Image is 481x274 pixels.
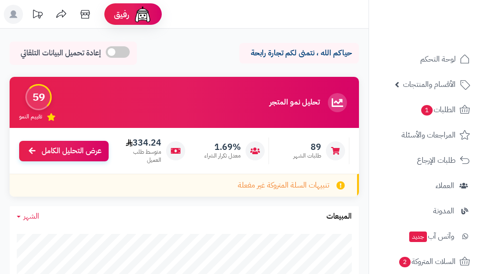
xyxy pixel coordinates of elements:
[375,98,475,121] a: الطلبات1
[398,255,456,268] span: السلات المتروكة
[114,9,129,20] span: رفيق
[293,152,321,160] span: طلبات الشهر
[25,5,49,26] a: تحديثات المنصة
[269,98,320,107] h3: تحليل نمو المتجر
[375,250,475,273] a: السلات المتروكة2
[408,230,454,243] span: وآتس آب
[133,5,152,24] img: ai-face.png
[433,204,454,218] span: المدونة
[19,113,42,121] span: تقييم النمو
[17,211,39,222] a: الشهر
[117,148,161,164] span: متوسط طلب العميل
[238,180,329,191] span: تنبيهات السلة المتروكة غير مفعلة
[409,232,427,242] span: جديد
[375,124,475,147] a: المراجعات والأسئلة
[21,48,101,59] span: إعادة تحميل البيانات التلقائي
[375,149,475,172] a: طلبات الإرجاع
[326,212,352,221] h3: المبيعات
[19,141,109,161] a: عرض التحليل الكامل
[417,154,456,167] span: طلبات الإرجاع
[375,225,475,248] a: وآتس آبجديد
[421,105,433,116] span: 1
[23,211,39,222] span: الشهر
[420,53,456,66] span: لوحة التحكم
[403,78,456,91] span: الأقسام والمنتجات
[375,174,475,197] a: العملاء
[375,200,475,222] a: المدونة
[375,48,475,71] a: لوحة التحكم
[204,142,241,152] span: 1.69%
[246,48,352,59] p: حياكم الله ، نتمنى لكم تجارة رابحة
[420,103,456,116] span: الطلبات
[42,146,101,157] span: عرض التحليل الكامل
[204,152,241,160] span: معدل تكرار الشراء
[293,142,321,152] span: 89
[436,179,454,192] span: العملاء
[117,137,161,148] span: 334.24
[402,128,456,142] span: المراجعات والأسئلة
[399,257,411,267] span: 2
